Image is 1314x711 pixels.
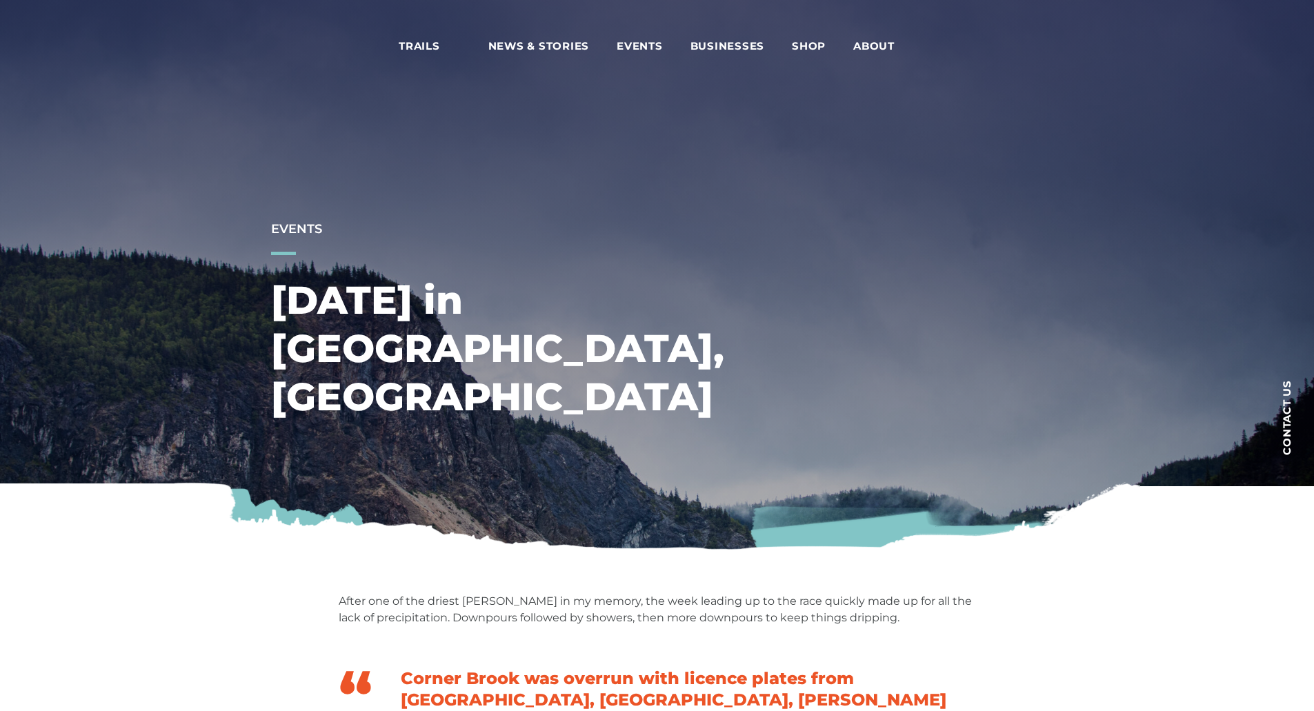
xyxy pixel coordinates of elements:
[339,593,976,626] p: After one of the driest [PERSON_NAME] in my memory, the week leading up to the race quickly made ...
[399,39,461,53] span: Trails
[792,39,826,53] span: Shop
[1282,380,1292,455] span: Contact us
[617,39,663,53] span: Events
[271,276,782,421] h1: [DATE] in [GEOGRAPHIC_DATA], [GEOGRAPHIC_DATA]
[853,39,915,53] span: About
[271,221,322,237] a: Events
[1259,359,1314,476] a: Contact us
[690,39,765,53] span: Businesses
[488,39,590,53] span: News & Stories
